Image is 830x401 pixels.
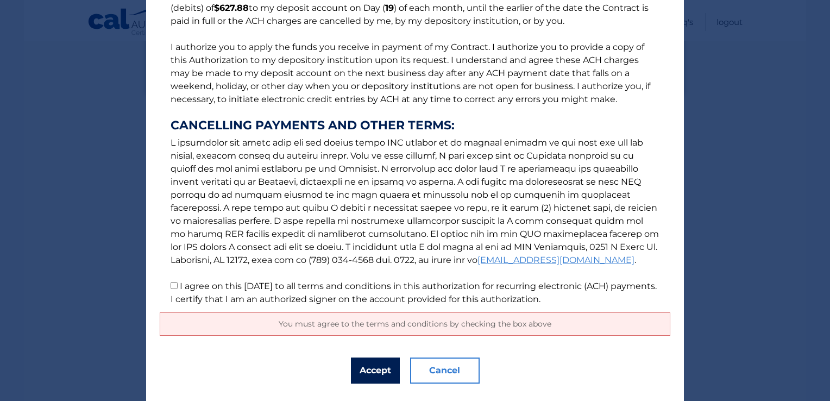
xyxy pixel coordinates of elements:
button: Accept [351,358,400,384]
span: You must agree to the terms and conditions by checking the box above [279,319,551,329]
button: Cancel [410,358,480,384]
strong: CANCELLING PAYMENTS AND OTHER TERMS: [171,119,659,132]
a: [EMAIL_ADDRESS][DOMAIN_NAME] [477,255,634,265]
b: 19 [385,3,394,13]
label: I agree on this [DATE] to all terms and conditions in this authorization for recurring electronic... [171,281,657,304]
b: $627.88 [214,3,249,13]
